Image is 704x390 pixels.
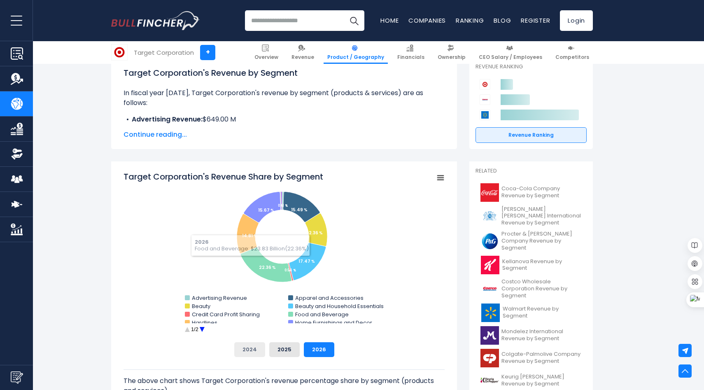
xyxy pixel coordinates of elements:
b: Advertising Revenue: [132,114,203,124]
img: K logo [480,256,500,274]
text: Beauty [192,302,211,310]
span: [PERSON_NAME] [PERSON_NAME] International Revenue by Segment [501,206,582,227]
a: Colgate-Palmolive Company Revenue by Segment [476,347,587,369]
tspan: 22.36 % [259,264,276,271]
a: Kellanova Revenue by Segment [476,254,587,276]
button: 2024 [234,342,265,357]
a: Go to homepage [111,11,200,30]
tspan: 12.36 % [307,230,323,236]
img: TGT logo [112,44,127,60]
a: Overview [251,41,282,64]
span: CEO Salary / Employees [479,54,542,61]
img: Walmart competitors logo [480,110,490,120]
img: CL logo [480,349,499,367]
span: Product / Geography [327,54,384,61]
a: [PERSON_NAME] [PERSON_NAME] International Revenue by Segment [476,204,587,229]
a: Financials [394,41,428,64]
a: Ranking [456,16,484,25]
span: Walmart Revenue by Segment [503,306,582,320]
tspan: 17.47 % [298,258,315,264]
span: Keurig [PERSON_NAME] Revenue by Segment [501,374,582,388]
a: Product / Geography [324,41,388,64]
span: Continue reading... [124,130,445,140]
a: Costco Wholesale Corporation Revenue by Segment [476,276,587,301]
div: Target Corporation [134,48,194,57]
span: Costco Wholesale Corporation Revenue by Segment [501,278,582,299]
img: COST logo [480,280,499,298]
tspan: Target Corporation's Revenue Share by Segment [124,171,323,182]
a: Login [560,10,593,31]
img: PG logo [480,232,499,250]
img: Target Corporation competitors logo [480,79,490,90]
img: Ownership [11,148,23,160]
span: Financials [397,54,424,61]
p: Revenue Ranking [476,63,587,70]
button: 2026 [304,342,334,357]
li: $649.00 M [124,114,445,124]
tspan: 0.54 % [284,268,296,273]
a: CEO Salary / Employees [475,41,546,64]
span: Procter & [PERSON_NAME] Company Revenue by Segment [501,231,582,252]
a: Companies [408,16,446,25]
tspan: 14.81 % [242,233,257,239]
span: Ownership [438,54,466,61]
h1: Target Corporation's Revenue by Segment [124,67,445,79]
img: KO logo [480,183,499,202]
tspan: 15.67 % [258,207,274,213]
a: Procter & [PERSON_NAME] Company Revenue by Segment [476,229,587,254]
img: MDLZ logo [480,326,499,345]
a: Competitors [552,41,593,64]
text: Advertising Revenue [192,294,247,302]
p: In fiscal year [DATE], Target Corporation's revenue by segment (products & services) are as follows: [124,88,445,108]
a: Mondelez International Revenue by Segment [476,324,587,347]
a: Revenue [288,41,318,64]
img: PM logo [480,207,499,225]
p: Related [476,168,587,175]
span: Mondelez International Revenue by Segment [501,328,582,342]
button: Search [344,10,364,31]
img: KDP logo [480,371,499,390]
button: 2025 [269,342,300,357]
span: Coca-Cola Company Revenue by Segment [501,185,582,199]
a: Blog [494,16,511,25]
img: Costco Wholesale Corporation competitors logo [480,94,490,105]
img: WMT logo [480,304,500,322]
a: Ownership [434,41,469,64]
text: Apparel and Accessories [295,294,364,302]
text: 1/2 [191,326,198,332]
text: Food and Beverage [295,311,349,318]
img: Bullfincher logo [111,11,200,30]
span: Overview [254,54,278,61]
a: Coca-Cola Company Revenue by Segment [476,181,587,204]
span: Kellanova Revenue by Segment [502,258,582,272]
text: Hardlines [192,319,217,327]
a: Register [521,16,550,25]
a: Home [380,16,399,25]
span: Competitors [555,54,589,61]
text: Credit Card Profit Sharing [192,311,260,318]
a: Revenue Ranking [476,127,587,143]
span: Revenue [291,54,314,61]
text: Beauty and Household Essentials [295,302,384,310]
svg: Target Corporation's Revenue Share by Segment [124,171,445,336]
span: Colgate-Palmolive Company Revenue by Segment [501,351,582,365]
a: + [200,45,215,60]
a: Walmart Revenue by Segment [476,301,587,324]
tspan: 15.49 % [291,207,308,213]
text: Home Furnishings and Decor [295,319,372,327]
tspan: 0.61 % [278,203,288,208]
